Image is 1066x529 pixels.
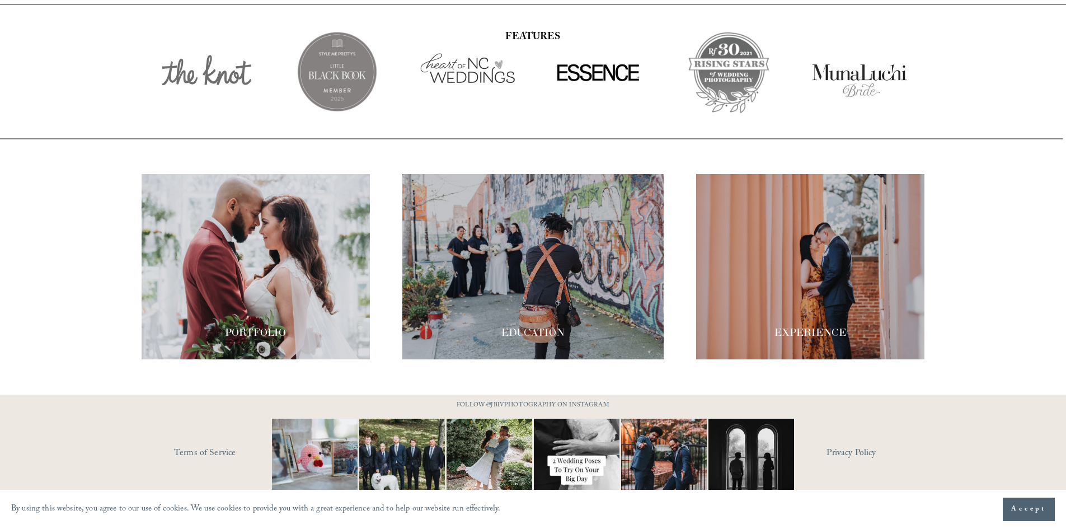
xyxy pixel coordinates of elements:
[447,405,532,519] img: It&rsquo;s that time of year where weddings and engagements pick up and I get the joy of capturin...
[774,326,846,339] span: EXPERIENCE
[607,419,721,504] img: You just need the right photographer that matches your vibe 📷🎉 #RaleighWeddingPhotographer
[435,400,631,412] p: FOLLOW @JBIVPHOTOGRAPHY ON INSTAGRAM
[694,419,808,504] img: Black &amp; White appreciation post. 😍😍 ⠀⠀⠀⠀⠀⠀⠀⠀⠀ I don&rsquo;t care what anyone says black and w...
[174,445,304,462] a: Terms of Service
[338,419,467,504] img: Happy #InternationalDogDay to all the pups who have made wedding days, engagement sessions, and p...
[1003,498,1055,521] button: Accept
[501,326,565,339] span: EDUCATION
[11,502,501,518] p: By using this website, you agree to our use of cookies. We use cookies to provide you with a grea...
[826,445,924,462] a: Privacy Policy
[513,419,641,504] img: Let&rsquo;s talk about poses for your wedding day! It doesn&rsquo;t have to be complicated, somet...
[1011,504,1046,515] span: Accept
[505,29,560,46] strong: FEATURES
[225,326,286,339] span: PORTFOLIO
[251,419,379,504] img: This has got to be one of the cutest detail shots I've ever taken for a wedding! 📷 @thewoobles #I...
